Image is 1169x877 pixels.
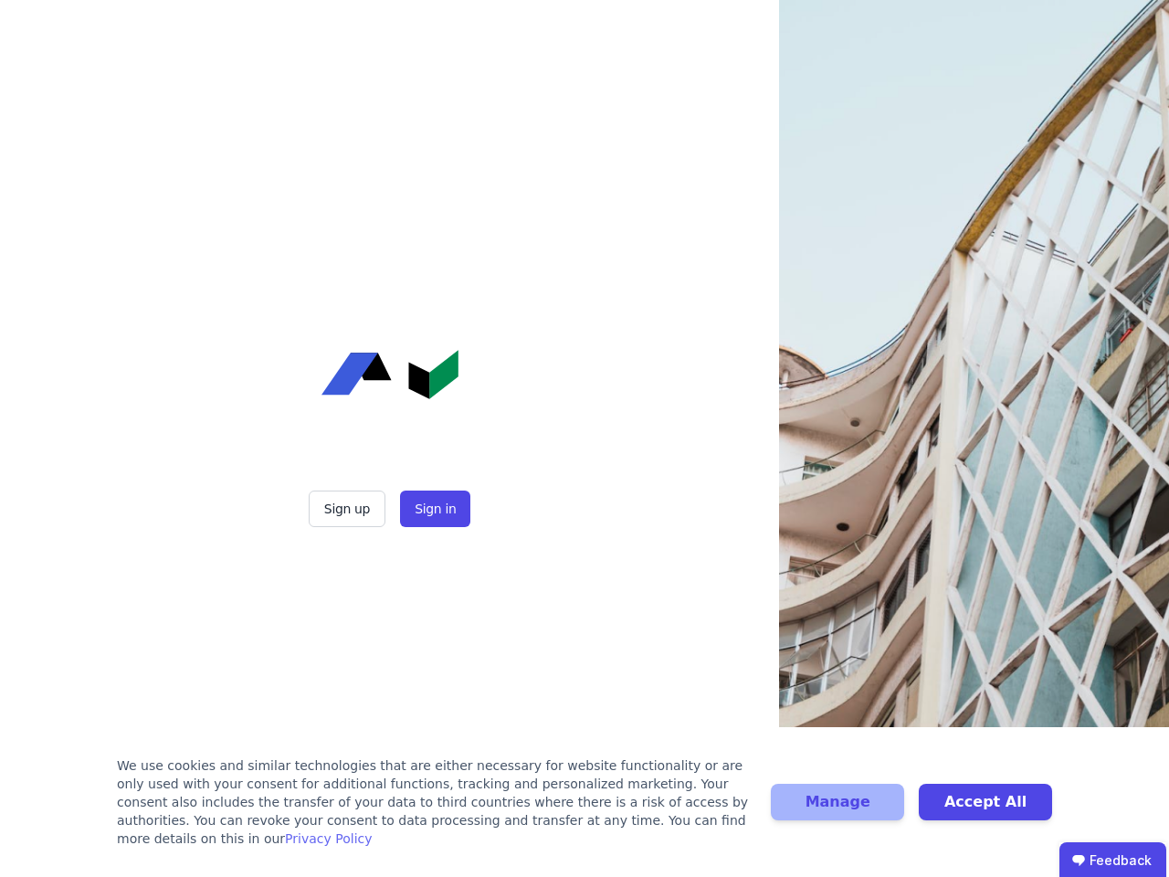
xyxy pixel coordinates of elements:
button: Sign in [400,491,470,527]
button: Sign up [309,491,385,527]
div: We use cookies and similar technologies that are either necessary for website functionality or ar... [117,756,749,848]
img: Concular [321,350,458,399]
a: Privacy Policy [285,831,372,846]
button: Manage [771,784,904,820]
button: Accept All [919,784,1052,820]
